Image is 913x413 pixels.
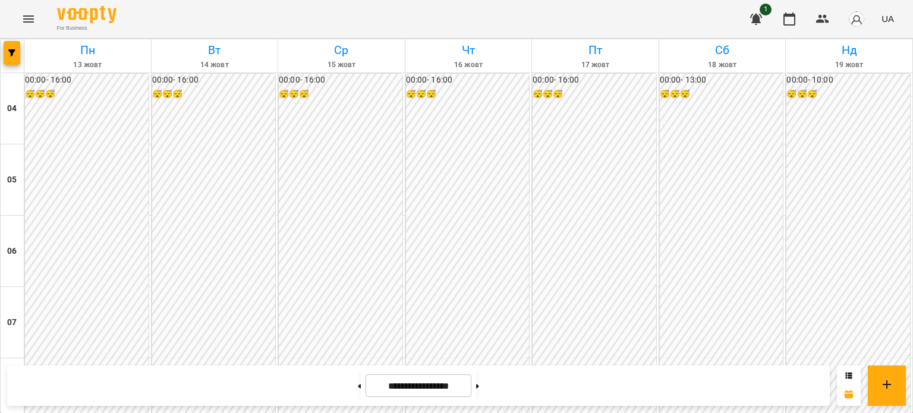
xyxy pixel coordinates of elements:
h6: Сб [661,41,784,59]
h6: 😴😴😴 [279,88,402,101]
span: For Business [57,24,117,32]
h6: Пт [534,41,657,59]
h6: Чт [407,41,530,59]
h6: 07 [7,316,17,329]
h6: 06 [7,245,17,258]
h6: 18 жовт [661,59,784,71]
img: Voopty Logo [57,6,117,23]
h6: 00:00 - 13:00 [660,74,783,87]
h6: 😴😴😴 [786,88,910,101]
h6: 17 жовт [534,59,657,71]
h6: 00:00 - 16:00 [533,74,656,87]
h6: 04 [7,102,17,115]
img: avatar_s.png [848,11,865,27]
h6: 😴😴😴 [660,88,783,101]
h6: 😴😴😴 [406,88,530,101]
span: UA [881,12,894,25]
h6: 00:00 - 16:00 [279,74,402,87]
h6: 16 жовт [407,59,530,71]
h6: 13 жовт [26,59,149,71]
h6: Ср [280,41,403,59]
h6: Пн [26,41,149,59]
h6: 19 жовт [788,59,911,71]
span: 1 [760,4,772,15]
h6: 15 жовт [280,59,403,71]
button: UA [877,8,899,30]
h6: 05 [7,174,17,187]
h6: 00:00 - 16:00 [406,74,530,87]
button: Menu [14,5,43,33]
h6: 😴😴😴 [152,88,276,101]
h6: 00:00 - 10:00 [786,74,910,87]
h6: 14 жовт [153,59,276,71]
h6: 00:00 - 16:00 [152,74,276,87]
h6: 00:00 - 16:00 [25,74,149,87]
h6: 😴😴😴 [533,88,656,101]
h6: Нд [788,41,911,59]
h6: Вт [153,41,276,59]
h6: 😴😴😴 [25,88,149,101]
